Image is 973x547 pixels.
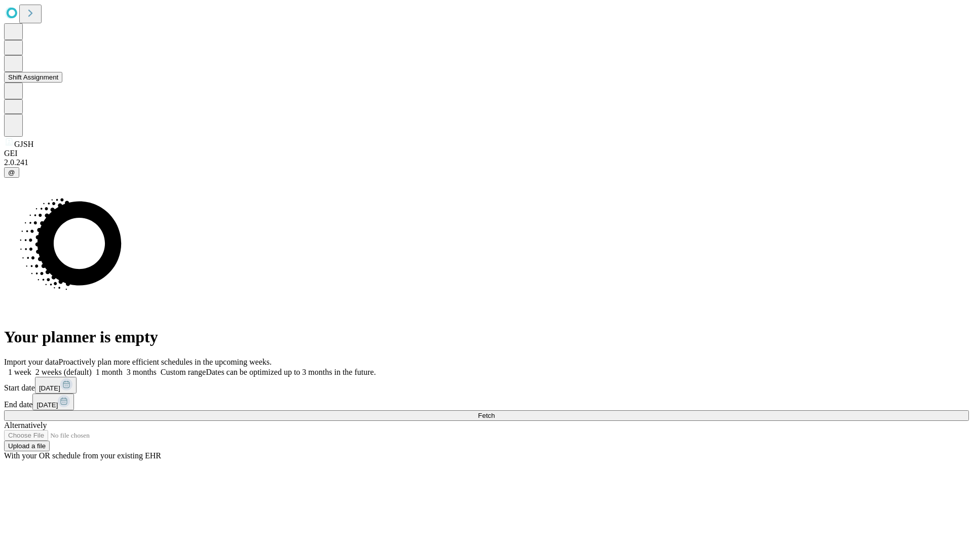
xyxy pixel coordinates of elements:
[59,358,272,366] span: Proactively plan more efficient schedules in the upcoming weeks.
[4,167,19,178] button: @
[127,368,157,376] span: 3 months
[32,394,74,410] button: [DATE]
[4,377,969,394] div: Start date
[161,368,206,376] span: Custom range
[4,451,161,460] span: With your OR schedule from your existing EHR
[4,149,969,158] div: GEI
[8,169,15,176] span: @
[36,401,58,409] span: [DATE]
[14,140,33,148] span: GJSH
[206,368,376,376] span: Dates can be optimized up to 3 months in the future.
[4,72,62,83] button: Shift Assignment
[4,441,50,451] button: Upload a file
[35,368,92,376] span: 2 weeks (default)
[39,384,60,392] span: [DATE]
[35,377,77,394] button: [DATE]
[8,368,31,376] span: 1 week
[4,358,59,366] span: Import your data
[478,412,495,419] span: Fetch
[4,421,47,429] span: Alternatively
[4,394,969,410] div: End date
[4,158,969,167] div: 2.0.241
[4,328,969,346] h1: Your planner is empty
[96,368,123,376] span: 1 month
[4,410,969,421] button: Fetch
